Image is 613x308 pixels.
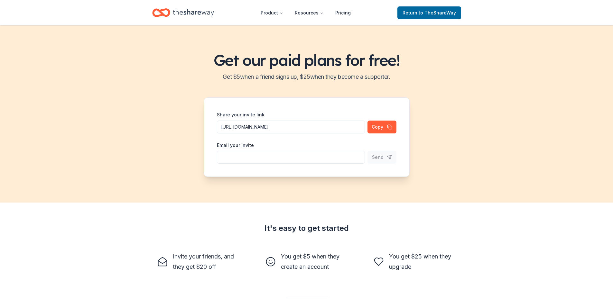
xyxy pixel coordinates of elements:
a: Returnto TheShareWay [397,6,461,19]
div: It's easy to get started [152,223,461,233]
div: You get $5 when they create an account [281,251,348,272]
div: Invite your friends, and they get $20 off [173,251,240,272]
button: Copy [367,121,396,133]
nav: Main [255,5,356,20]
span: Return [403,9,456,17]
span: to TheShareWay [419,10,456,15]
h2: Get $ 5 when a friend signs up, $ 25 when they become a supporter. [8,72,605,82]
button: Resources [290,6,329,19]
a: Pricing [330,6,356,19]
button: Product [255,6,288,19]
label: Share your invite link [217,112,265,118]
label: Email your invite [217,142,254,149]
div: You get $25 when they upgrade [389,251,456,272]
a: Home [152,5,214,20]
h1: Get our paid plans for free! [8,51,605,69]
